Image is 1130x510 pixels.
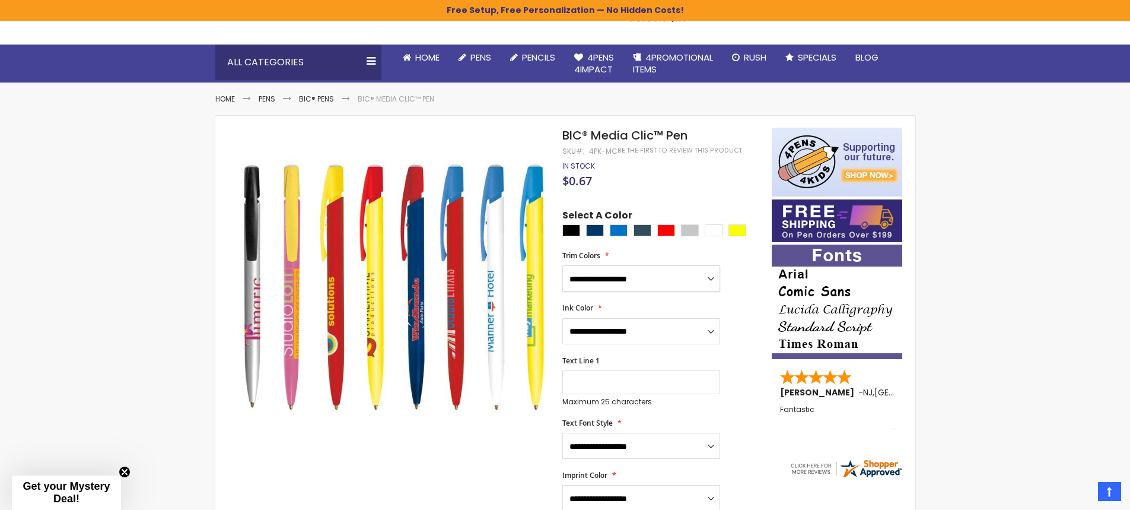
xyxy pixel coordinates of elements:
button: Close teaser [119,466,130,478]
span: Blog [855,51,878,64]
span: 4PROMOTIONAL ITEMS [633,51,713,75]
span: Get your Mystery Deal! [23,480,110,505]
span: Rush [744,51,766,64]
span: In stock [562,161,595,171]
span: Ink Color [562,303,593,313]
img: Free shipping on orders over $199 [772,199,902,242]
a: Blog [846,45,888,71]
span: Home [415,51,440,64]
div: Get your Mystery Deal!Close teaser [12,476,121,510]
span: Text Font Style [562,418,613,428]
span: BIC® Media Clic™ Pen [562,127,687,144]
div: Red [657,224,675,236]
a: Pens [259,94,275,104]
span: NJ [863,387,873,398]
div: All Categories [215,45,381,80]
div: Yellow [728,224,746,236]
img: 4pens 4 kids [772,128,902,197]
span: Trim Colors [562,251,600,261]
strong: SKU [562,146,584,156]
a: BIC® Pens [299,94,334,104]
div: Availability [562,161,595,171]
a: Home [393,45,449,71]
span: Select A Color [562,209,632,225]
div: Silver [681,224,699,236]
div: Navy Blue [586,224,604,236]
span: Text Line 1 [562,356,600,366]
span: $0.67 [562,173,592,189]
a: 4pens.com certificate URL [789,471,903,482]
a: Pencils [501,45,565,71]
div: White [705,224,722,236]
span: Pencils [522,51,555,64]
span: Pens [470,51,491,64]
span: Imprint Color [562,470,607,480]
span: [GEOGRAPHIC_DATA] [874,387,962,398]
a: Home [215,94,235,104]
a: Be the first to review this product [617,146,742,155]
a: Rush [722,45,776,71]
a: Specials [776,45,846,71]
iframe: Google Customer Reviews [1032,478,1130,510]
div: Forest Green [634,224,651,236]
a: Pens [449,45,501,71]
img: 4pens.com widget logo [789,458,903,479]
span: Specials [798,51,836,64]
span: - , [858,387,962,398]
span: 4Pens 4impact [574,51,614,75]
div: 4PK-MC [589,147,617,156]
li: BIC® Media Clic™ Pen [358,94,434,104]
img: font-personalization-examples [772,245,902,359]
a: 4Pens4impact [565,45,623,83]
div: Fantastic [780,406,895,431]
span: [PERSON_NAME] [780,387,858,398]
p: Maximum 25 characters [562,397,720,407]
a: 4PROMOTIONALITEMS [623,45,722,83]
div: Black [562,224,580,236]
img: BIC® Media Clic™ Pen [239,126,547,435]
div: Blue Light [610,224,628,236]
